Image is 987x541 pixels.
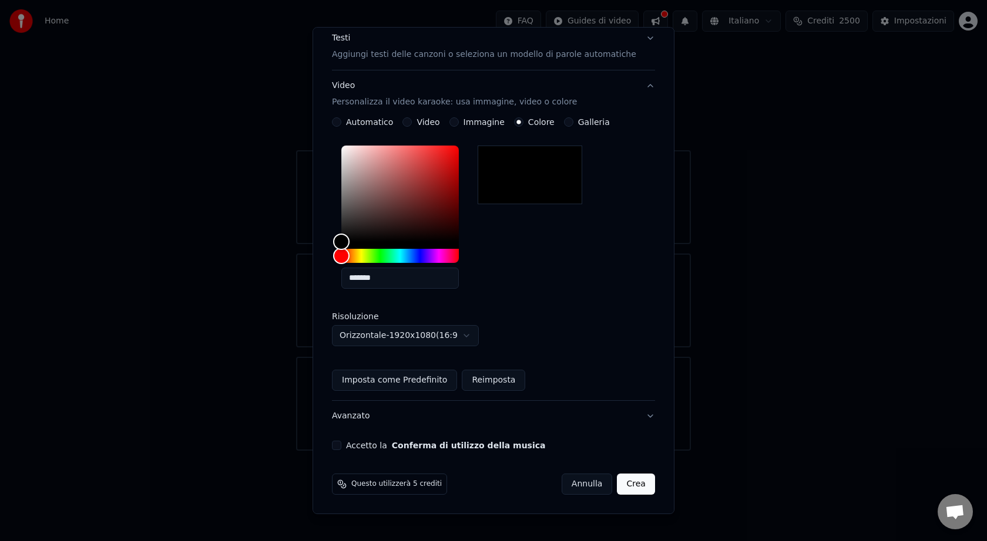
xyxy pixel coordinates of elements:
button: VideoPersonalizza il video karaoke: usa immagine, video o colore [332,70,655,117]
label: Video [417,118,439,126]
p: Aggiungi testi delle canzoni o seleziona un modello di parole automatiche [332,49,636,60]
button: Accetto la [392,441,546,449]
label: Colore [528,118,555,126]
p: Personalizza il video karaoke: usa immagine, video o colore [332,96,577,108]
label: Risoluzione [332,312,449,320]
label: Immagine [464,118,505,126]
div: Hue [341,249,459,263]
label: Galleria [578,118,610,126]
button: Annulla [562,474,613,495]
button: Imposta come Predefinito [332,370,457,391]
button: Reimposta [462,370,525,391]
div: Testi [332,32,350,44]
button: Avanzato [332,401,655,431]
span: Questo utilizzerà 5 crediti [351,479,442,489]
button: Crea [617,474,655,495]
div: Video [332,80,577,108]
button: TestiAggiungi testi delle canzoni o seleziona un modello di parole automatiche [332,23,655,70]
div: Color [341,146,459,242]
label: Automatico [346,118,393,126]
label: Accetto la [346,441,545,449]
div: VideoPersonalizza il video karaoke: usa immagine, video o colore [332,117,655,400]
